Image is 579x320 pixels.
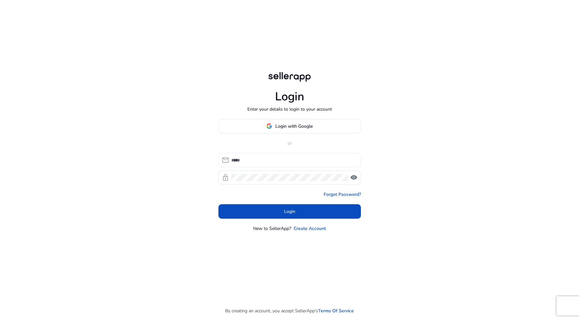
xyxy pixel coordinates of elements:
[350,174,358,181] span: visibility
[222,156,229,164] span: mail
[275,90,304,104] h1: Login
[324,191,361,198] a: Forgot Password?
[218,119,361,133] button: Login with Google
[294,225,326,232] a: Create Account
[218,204,361,219] button: Login
[253,225,291,232] p: New to SellerApp?
[218,140,361,147] p: or
[222,174,229,181] span: lock
[284,208,295,215] span: Login
[247,106,332,113] p: Enter your details to login to your account
[318,307,354,314] a: Terms Of Service
[275,123,313,130] span: Login with Google
[266,123,272,129] img: google-logo.svg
